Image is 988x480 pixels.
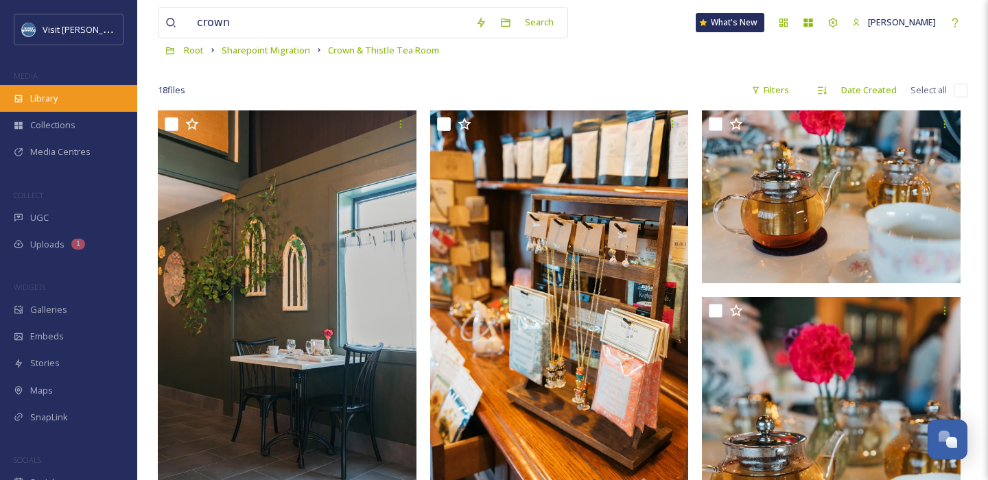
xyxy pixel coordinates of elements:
span: WIDGETS [14,282,45,292]
span: MEDIA [14,71,38,81]
a: Sharepoint Migration [222,42,310,58]
span: Maps [30,384,53,397]
span: Crown & Thistle Tea Room [328,44,439,56]
div: 1 [71,239,85,250]
span: Select all [910,84,947,97]
div: Filters [744,77,796,104]
span: SnapLink [30,411,68,424]
span: Galleries [30,303,67,316]
span: Visit [PERSON_NAME] [43,23,130,36]
span: Library [30,92,58,105]
span: COLLECT [14,190,43,200]
span: Root [184,44,204,56]
a: [PERSON_NAME] [845,9,943,36]
a: Root [184,42,204,58]
div: Date Created [834,77,904,104]
span: SOCIALS [14,455,41,465]
span: UGC [30,211,49,224]
span: Sharepoint Migration [222,44,310,56]
span: 18 file s [158,84,185,97]
a: Crown & Thistle Tea Room [328,42,439,58]
span: Embeds [30,330,64,343]
a: What's New [696,13,764,32]
span: Media Centres [30,145,91,158]
span: Uploads [30,238,64,251]
img: crown & thistle tea room-15.jpg [702,110,961,283]
input: Search your library [190,8,469,38]
span: Collections [30,119,75,132]
span: [PERSON_NAME] [868,16,936,28]
button: Open Chat [928,420,967,459]
img: images.png [22,23,36,36]
div: Search [518,9,561,36]
span: Stories [30,357,60,370]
